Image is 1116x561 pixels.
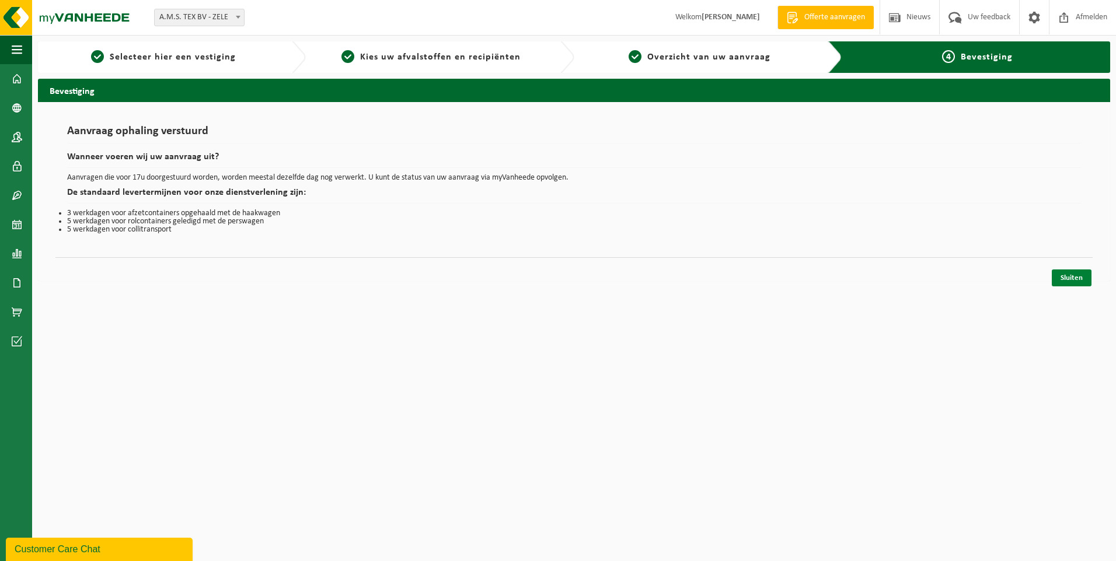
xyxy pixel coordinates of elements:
span: Bevestiging [961,52,1013,62]
a: 3Overzicht van uw aanvraag [580,50,819,64]
span: 3 [629,50,641,63]
span: 1 [91,50,104,63]
iframe: chat widget [6,535,195,561]
li: 3 werkdagen voor afzetcontainers opgehaald met de haakwagen [67,209,1081,218]
h2: De standaard levertermijnen voor onze dienstverlening zijn: [67,188,1081,204]
span: 2 [341,50,354,63]
span: Offerte aanvragen [801,12,868,23]
strong: [PERSON_NAME] [702,13,760,22]
span: Overzicht van uw aanvraag [647,52,770,62]
h2: Bevestiging [38,79,1110,101]
span: A.M.S. TEX BV - ZELE [154,9,245,26]
span: Selecteer hier een vestiging [110,52,236,62]
span: 4 [942,50,955,63]
a: Offerte aanvragen [777,6,874,29]
h2: Wanneer voeren wij uw aanvraag uit? [67,152,1081,168]
li: 5 werkdagen voor collitransport [67,226,1081,234]
a: 2Kies uw afvalstoffen en recipiënten [312,50,550,64]
span: Kies uw afvalstoffen en recipiënten [360,52,521,62]
a: Sluiten [1052,269,1091,286]
span: A.M.S. TEX BV - ZELE [155,9,244,26]
li: 5 werkdagen voor rolcontainers geledigd met de perswagen [67,218,1081,226]
a: 1Selecteer hier een vestiging [44,50,283,64]
p: Aanvragen die voor 17u doorgestuurd worden, worden meestal dezelfde dag nog verwerkt. U kunt de s... [67,174,1081,182]
h1: Aanvraag ophaling verstuurd [67,125,1081,143]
